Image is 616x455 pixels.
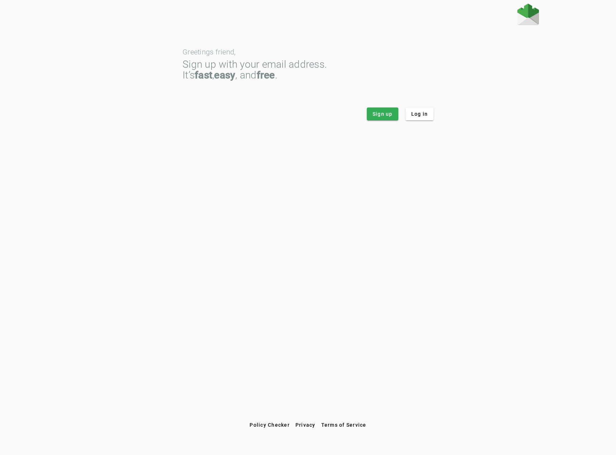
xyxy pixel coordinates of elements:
[321,422,366,428] span: Terms of Service
[257,69,275,81] strong: free
[183,59,433,81] div: Sign up with your email address. It’s , , and .
[250,422,290,428] span: Policy Checker
[517,4,539,25] img: Fraudmarc Logo
[406,107,434,120] button: Log in
[195,69,212,81] strong: fast
[214,69,235,81] strong: easy
[367,107,398,120] button: Sign up
[295,422,316,428] span: Privacy
[373,110,393,118] span: Sign up
[411,110,428,118] span: Log in
[293,418,318,431] button: Privacy
[247,418,293,431] button: Policy Checker
[318,418,369,431] button: Terms of Service
[183,48,433,56] div: Greetings friend,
